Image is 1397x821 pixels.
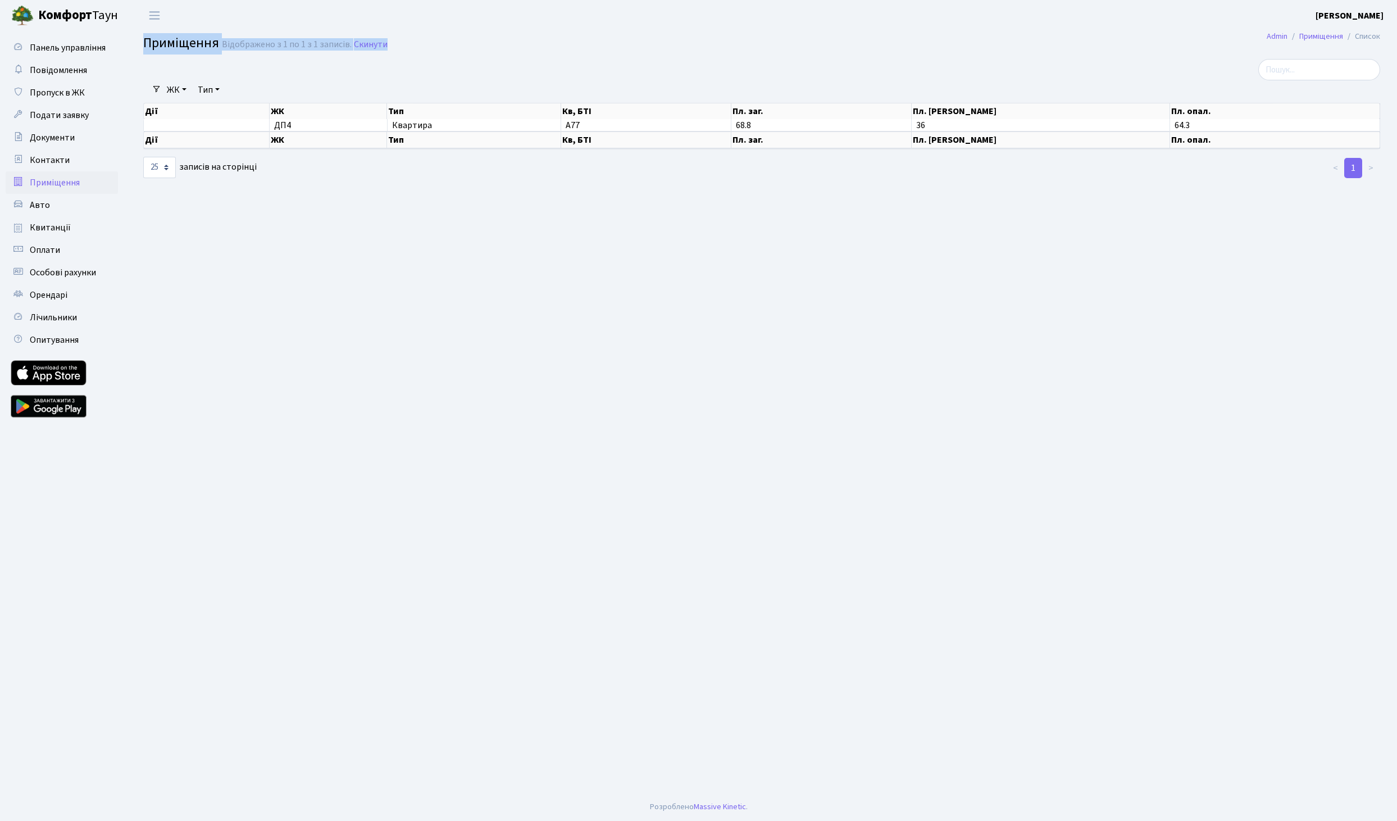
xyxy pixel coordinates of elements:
th: Дії [144,131,270,148]
span: Опитування [30,334,79,346]
th: Пл. опал. [1170,131,1380,148]
span: Приміщення [30,176,80,189]
a: Скинути [354,39,388,50]
a: Орендарі [6,284,118,306]
span: Пропуск в ЖК [30,87,85,99]
span: Оплати [30,244,60,256]
th: Пл. опал. [1170,103,1380,119]
span: Документи [30,131,75,144]
a: Подати заявку [6,104,118,126]
span: 68.8 [736,119,751,131]
li: Список [1343,30,1380,43]
span: Квартира [392,121,556,130]
th: Пл. [PERSON_NAME] [912,131,1170,148]
span: Панель управління [30,42,106,54]
a: Приміщення [1299,30,1343,42]
select: записів на сторінці [143,157,176,178]
a: 1 [1344,158,1362,178]
span: Таун [38,6,118,25]
a: Панель управління [6,37,118,59]
span: Авто [30,199,50,211]
b: [PERSON_NAME] [1316,10,1384,22]
label: записів на сторінці [143,157,257,178]
span: 36 [916,119,925,131]
th: Пл. [PERSON_NAME] [912,103,1170,119]
nav: breadcrumb [1250,25,1397,48]
th: Тип [387,103,561,119]
span: Квитанції [30,221,71,234]
a: Повідомлення [6,59,118,81]
th: ЖК [270,131,387,148]
span: 64.3 [1175,119,1190,131]
div: Розроблено . [650,801,748,813]
span: Орендарі [30,289,67,301]
th: Дії [144,103,270,119]
a: Оплати [6,239,118,261]
a: Квитанції [6,216,118,239]
a: Приміщення [6,171,118,194]
a: Особові рахунки [6,261,118,284]
a: Лічильники [6,306,118,329]
span: Лічильники [30,311,77,324]
div: Відображено з 1 по 1 з 1 записів. [222,39,352,50]
span: ДП4 [274,121,382,130]
th: Пл. заг. [731,103,912,119]
th: Пл. заг. [731,131,912,148]
th: ЖК [270,103,387,119]
th: Тип [387,131,561,148]
a: Документи [6,126,118,149]
th: Кв, БТІ [561,103,731,119]
a: Тип [193,80,224,99]
span: Контакти [30,154,70,166]
input: Пошук... [1258,59,1380,80]
a: Пропуск в ЖК [6,81,118,104]
a: Опитування [6,329,118,351]
span: Приміщення [143,33,219,53]
span: Повідомлення [30,64,87,76]
span: Подати заявку [30,109,89,121]
span: Особові рахунки [30,266,96,279]
a: ЖК [162,80,191,99]
a: Контакти [6,149,118,171]
a: Авто [6,194,118,216]
span: А77 [566,119,580,131]
th: Кв, БТІ [561,131,731,148]
a: [PERSON_NAME] [1316,9,1384,22]
a: Massive Kinetic [694,801,746,813]
button: Переключити навігацію [140,6,169,25]
a: Admin [1267,30,1287,42]
img: logo.png [11,4,34,27]
b: Комфорт [38,6,92,24]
